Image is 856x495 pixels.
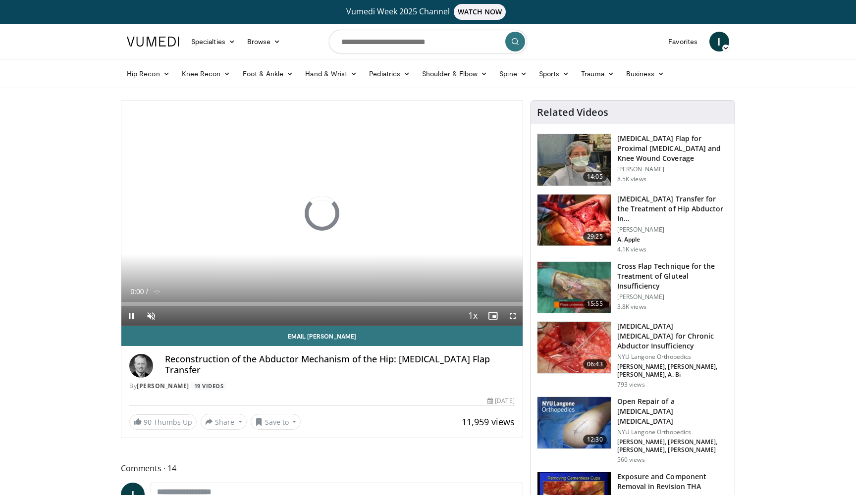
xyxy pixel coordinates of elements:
span: WATCH NOW [454,4,506,20]
span: 0:00 [130,288,144,296]
p: NYU Langone Orthopedics [617,428,729,436]
p: [PERSON_NAME], [PERSON_NAME], [PERSON_NAME], [PERSON_NAME] [617,438,729,454]
h3: [MEDICAL_DATA] Transfer for the Treatment of Hip Abductor In… [617,194,729,224]
p: NYU Langone Orthopedics [617,353,729,361]
a: 12:30 Open Repair of a [MEDICAL_DATA] [MEDICAL_DATA] NYU Langone Orthopedics [PERSON_NAME], [PERS... [537,396,729,464]
a: Spine [493,64,533,84]
img: ff9fe55b-16b8-4817-a884-80761bfcf857.150x105_q85_crop-smart_upscale.jpg [537,134,611,186]
h3: [MEDICAL_DATA] Flap for Proximal [MEDICAL_DATA] and Knee Wound Coverage [617,134,729,163]
video-js: Video Player [121,100,523,326]
p: [PERSON_NAME], [PERSON_NAME], [PERSON_NAME], A. Bi [617,363,729,379]
p: [PERSON_NAME] [617,226,729,234]
img: Avatar [129,354,153,378]
h3: Open Repair of a [MEDICAL_DATA] [MEDICAL_DATA] [617,396,729,426]
p: 8.5K views [617,175,646,183]
h3: Cross Flap Technique for the Treatment of Gluteal Insufficiency [617,261,729,291]
p: 3.8K views [617,303,646,311]
h4: Related Videos [537,106,608,118]
div: By [129,382,515,391]
a: 14:05 [MEDICAL_DATA] Flap for Proximal [MEDICAL_DATA] and Knee Wound Coverage [PERSON_NAME] 8.5K ... [537,134,729,186]
a: Vumedi Week 2025 ChannelWATCH NOW [128,4,728,20]
a: Foot & Ankle [237,64,300,84]
a: Favorites [662,32,703,51]
img: 303479_0003_1.png.150x105_q85_crop-smart_upscale.jpg [537,262,611,313]
span: 11,959 views [462,416,515,428]
h3: Exposure and Component Removal in Revision THA [617,472,729,492]
a: Specialties [185,32,241,51]
img: 2ca5427e-1b93-4b5f-82c9-8126d07221bb.150x105_q85_crop-smart_upscale.jpg [537,195,611,246]
a: Pediatrics [363,64,416,84]
div: [DATE] [487,396,514,405]
button: Share [201,414,247,430]
a: Hand & Wrist [299,64,363,84]
a: I [709,32,729,51]
p: A. Apple [617,236,729,244]
a: 15:55 Cross Flap Technique for the Treatment of Gluteal Insufficiency [PERSON_NAME] 3.8K views [537,261,729,314]
img: 7ed8f145-47a8-416c-abe9-cc8e7d6a223e.jpg.150x105_q85_crop-smart_upscale.jpg [537,397,611,448]
a: 90 Thumbs Up [129,414,197,430]
a: Knee Recon [176,64,237,84]
p: [PERSON_NAME] [617,165,729,173]
p: [PERSON_NAME] [617,293,729,301]
span: 15:55 [583,299,607,309]
a: Shoulder & Elbow [416,64,493,84]
a: Business [620,64,671,84]
span: Comments 14 [121,462,523,475]
p: 793 views [617,381,645,389]
button: Save to [251,414,301,430]
span: 12:30 [583,435,607,445]
input: Search topics, interventions [329,30,527,53]
span: / [146,288,148,296]
img: d1dfe702-5175-4dfd-a1bf-6dd684806068.jpg.150x105_q85_crop-smart_upscale.jpg [537,322,611,373]
button: Pause [121,306,141,326]
div: Progress Bar [121,302,523,306]
p: 4.1K views [617,246,646,253]
a: [PERSON_NAME] [137,382,189,390]
a: Email [PERSON_NAME] [121,326,523,346]
span: -:- [154,288,160,296]
p: 560 views [617,456,645,464]
a: 19 Videos [191,382,227,391]
a: 29:25 [MEDICAL_DATA] Transfer for the Treatment of Hip Abductor In… [PERSON_NAME] A. Apple 4.1K v... [537,194,729,253]
span: 29:25 [583,232,607,242]
a: Sports [533,64,576,84]
button: Enable picture-in-picture mode [483,306,503,326]
img: VuMedi Logo [127,37,179,47]
a: Hip Recon [121,64,176,84]
h4: Reconstruction of the Abductor Mechanism of the Hip: [MEDICAL_DATA] Flap Transfer [165,354,515,375]
a: Trauma [575,64,620,84]
button: Fullscreen [503,306,523,326]
span: 90 [144,417,152,427]
a: Browse [241,32,287,51]
h3: [MEDICAL_DATA] [MEDICAL_DATA] for Chronic Abductor Insufficiency [617,321,729,351]
span: 06:43 [583,359,607,369]
button: Playback Rate [463,306,483,326]
button: Unmute [141,306,161,326]
span: 14:05 [583,172,607,182]
a: 06:43 [MEDICAL_DATA] [MEDICAL_DATA] for Chronic Abductor Insufficiency NYU Langone Orthopedics [P... [537,321,729,389]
